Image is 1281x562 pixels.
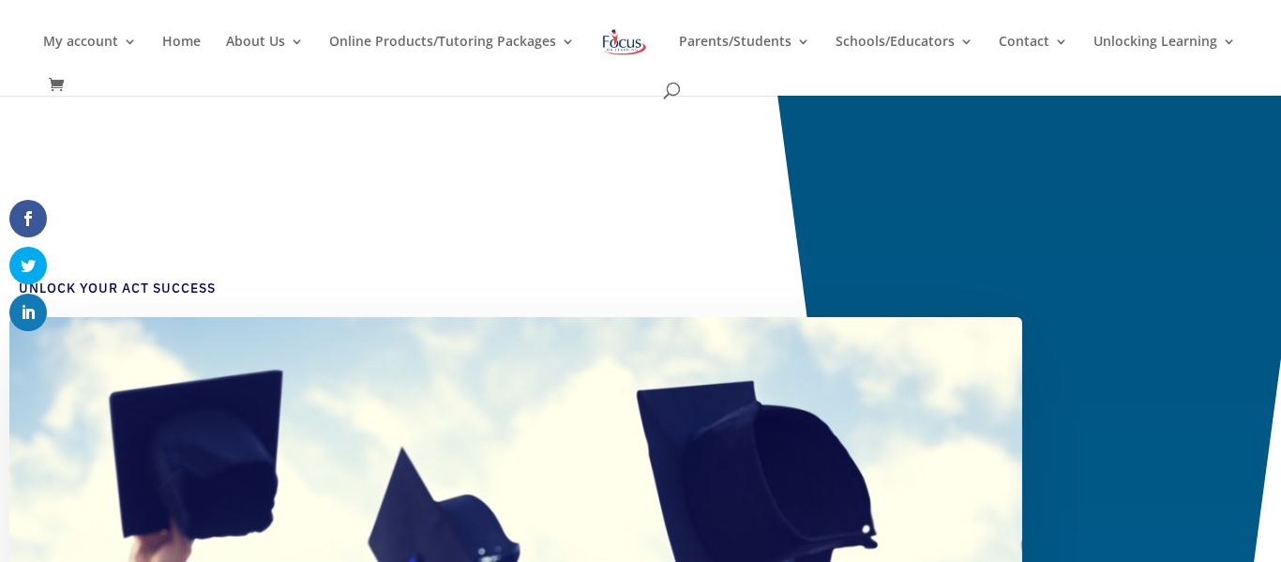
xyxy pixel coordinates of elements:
[329,35,575,79] a: Online Products/Tutoring Packages
[43,35,137,79] a: My account
[600,25,649,59] img: Focus on Learning
[999,35,1068,79] a: Contact
[162,35,201,79] a: Home
[1093,35,1236,79] a: Unlocking Learning
[679,35,810,79] a: Parents/Students
[226,35,304,79] a: About Us
[836,35,973,79] a: Schools/Educators
[19,280,994,308] h4: Unlock Your ACT Success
